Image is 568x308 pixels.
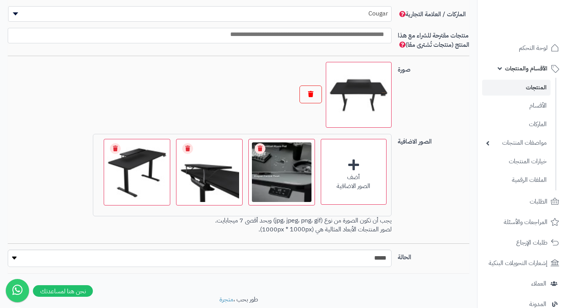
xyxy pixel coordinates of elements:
[110,143,121,154] a: Remove file
[530,196,547,207] span: الطلبات
[395,134,473,146] label: الصور الاضافية
[482,98,551,114] a: الأقسام
[504,217,547,228] span: المراجعات والأسئلة
[482,213,563,231] a: المراجعات والأسئلة
[482,233,563,252] a: طلبات الإرجاع
[219,295,233,304] a: متجرة
[531,278,546,289] span: العملاء
[395,250,473,262] label: الحالة
[482,274,563,293] a: العملاء
[329,65,388,124] img: 1755366976-E-STAR-140-01-2-100x100.jpg
[321,173,386,182] div: أضف
[395,62,473,74] label: صورة
[482,80,551,96] a: المنتجات
[482,135,551,151] a: مواصفات المنتجات
[255,143,265,154] a: Remove file
[321,182,386,191] div: الصور الاضافية
[398,31,469,50] span: منتجات مقترحة للشراء مع هذا المنتج (منتجات تُشترى معًا)
[482,172,551,188] a: الملفات الرقمية
[482,254,563,272] a: إشعارات التحويلات البنكية
[482,153,551,170] a: خيارات المنتجات
[482,39,563,57] a: لوحة التحكم
[489,258,547,269] span: إشعارات التحويلات البنكية
[398,10,466,19] span: الماركات / العلامة التجارية
[519,43,547,53] span: لوحة التحكم
[505,63,547,74] span: الأقسام والمنتجات
[482,116,551,133] a: الماركات
[8,216,391,234] p: يجب أن تكون الصورة من نوع (jpg، jpeg، png، gif) وبحد أقصى 7 ميجابايت. لصور المنتجات الأبعاد المثا...
[516,237,547,248] span: طلبات الإرجاع
[9,8,391,19] span: Cougar
[182,143,193,154] a: Remove file
[482,192,563,211] a: الطلبات
[8,6,392,22] span: Cougar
